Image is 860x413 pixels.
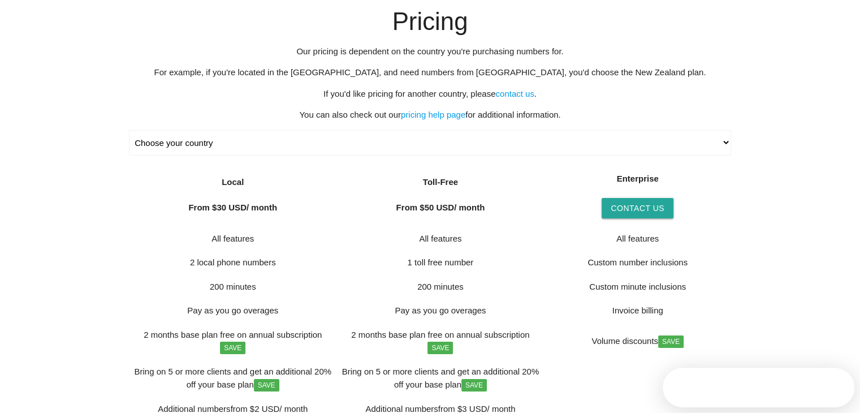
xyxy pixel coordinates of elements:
td: 1 toll free number [336,251,544,275]
td: All features [336,227,544,251]
td: Custom number inclusions [544,251,731,275]
p: Our pricing is dependent on the country you're purchasing numbers for. [129,45,731,58]
td: 2 local phone numbers [129,251,336,275]
td: Pay as you go overages [336,299,544,323]
th: Toll-Free / month [336,164,544,227]
iframe: Intercom live chat [822,375,849,402]
td: 200 minutes [129,275,336,299]
span: From $30 USD [188,203,247,212]
td: All features [129,227,336,251]
p: For example, if you're located in the [GEOGRAPHIC_DATA], and need numbers from [GEOGRAPHIC_DATA],... [129,66,731,79]
a: contact us [495,89,534,98]
td: Invoice billing [544,299,731,323]
td: Bring on 5 or more clients and get an additional 20% off your base plan [129,360,336,397]
span: From $50 USD [396,203,455,212]
td: 2 months base plan free on annual subscription [129,323,336,360]
p: If you'd like pricing for another country, please . [129,88,731,101]
a: pricing help page [401,110,465,119]
td: 2 months base plan free on annual subscription [336,323,544,360]
th: Local / month [129,164,336,227]
p: You can also check out our for additional information. [129,109,731,122]
td: Pay as you go overages [129,299,336,323]
h2: Pricing [129,8,731,35]
button: Contact us [602,198,673,218]
td: Custom minute inclusions [544,275,731,299]
th: Enterprise [544,164,731,227]
td: 200 minutes [336,275,544,299]
iframe: Intercom live chat discovery launcher [663,368,854,407]
td: All features [544,227,731,251]
td: Bring on 5 or more clients and get an additional 20% off your base plan [336,360,544,397]
td: Volume discounts [544,323,731,360]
